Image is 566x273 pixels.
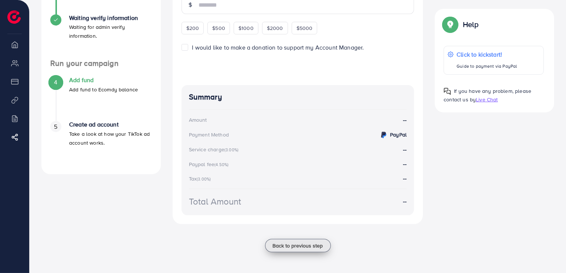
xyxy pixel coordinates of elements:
[267,24,283,32] span: $2000
[444,87,531,103] span: If you have any problem, please contact us by
[457,50,517,59] p: Click to kickstart!
[476,96,498,103] span: Live Chat
[189,146,241,153] div: Service charge
[214,162,228,168] small: (4.50%)
[379,131,388,139] img: credit
[224,147,238,153] small: (3.00%)
[54,122,57,131] span: 5
[189,131,229,138] div: Payment Method
[69,23,152,40] p: Waiting for admin verify information.
[41,59,161,68] h4: Run your campaign
[189,116,207,124] div: Amount
[69,77,138,84] h4: Add fund
[403,145,407,154] strong: --
[403,174,407,182] strong: --
[403,116,407,124] strong: --
[54,78,57,87] span: 4
[238,24,254,32] span: $1000
[444,88,451,95] img: Popup guide
[41,14,161,59] li: Waiting verify information
[192,43,364,51] span: I would like to make a donation to support my Account Manager.
[212,24,225,32] span: $500
[265,239,331,252] button: Back to previous step
[463,20,478,29] p: Help
[41,77,161,121] li: Add fund
[41,121,161,165] li: Create ad account
[69,14,152,21] h4: Waiting verify information
[444,18,457,31] img: Popup guide
[457,62,517,71] p: Guide to payment via PayPal
[197,176,211,182] small: (3.00%)
[296,24,313,32] span: $5000
[403,160,407,168] strong: --
[69,85,138,94] p: Add fund to Ecomdy balance
[273,242,323,249] span: Back to previous step
[189,195,241,208] div: Total Amount
[403,197,407,206] strong: --
[186,24,199,32] span: $200
[69,129,152,147] p: Take a look at how your TikTok ad account works.
[69,121,152,128] h4: Create ad account
[189,161,231,168] div: Paypal fee
[189,92,407,102] h4: Summary
[535,240,560,267] iframe: Chat
[390,131,407,138] strong: PayPal
[7,10,21,24] img: logo
[189,175,213,182] div: Tax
